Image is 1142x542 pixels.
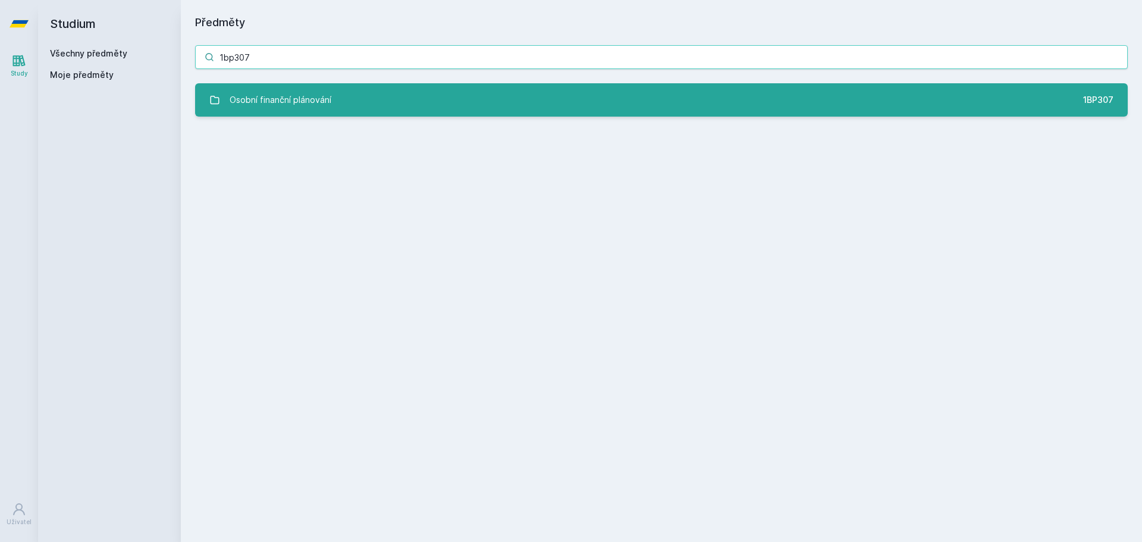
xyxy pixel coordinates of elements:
a: Study [2,48,36,84]
a: Osobní finanční plánování 1BP307 [195,83,1128,117]
h1: Předměty [195,14,1128,31]
div: Osobní finanční plánování [230,88,331,112]
div: 1BP307 [1083,94,1113,106]
a: Uživatel [2,496,36,532]
div: Study [11,69,28,78]
span: Moje předměty [50,69,114,81]
a: Všechny předměty [50,48,127,58]
input: Název nebo ident předmětu… [195,45,1128,69]
div: Uživatel [7,518,32,527]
